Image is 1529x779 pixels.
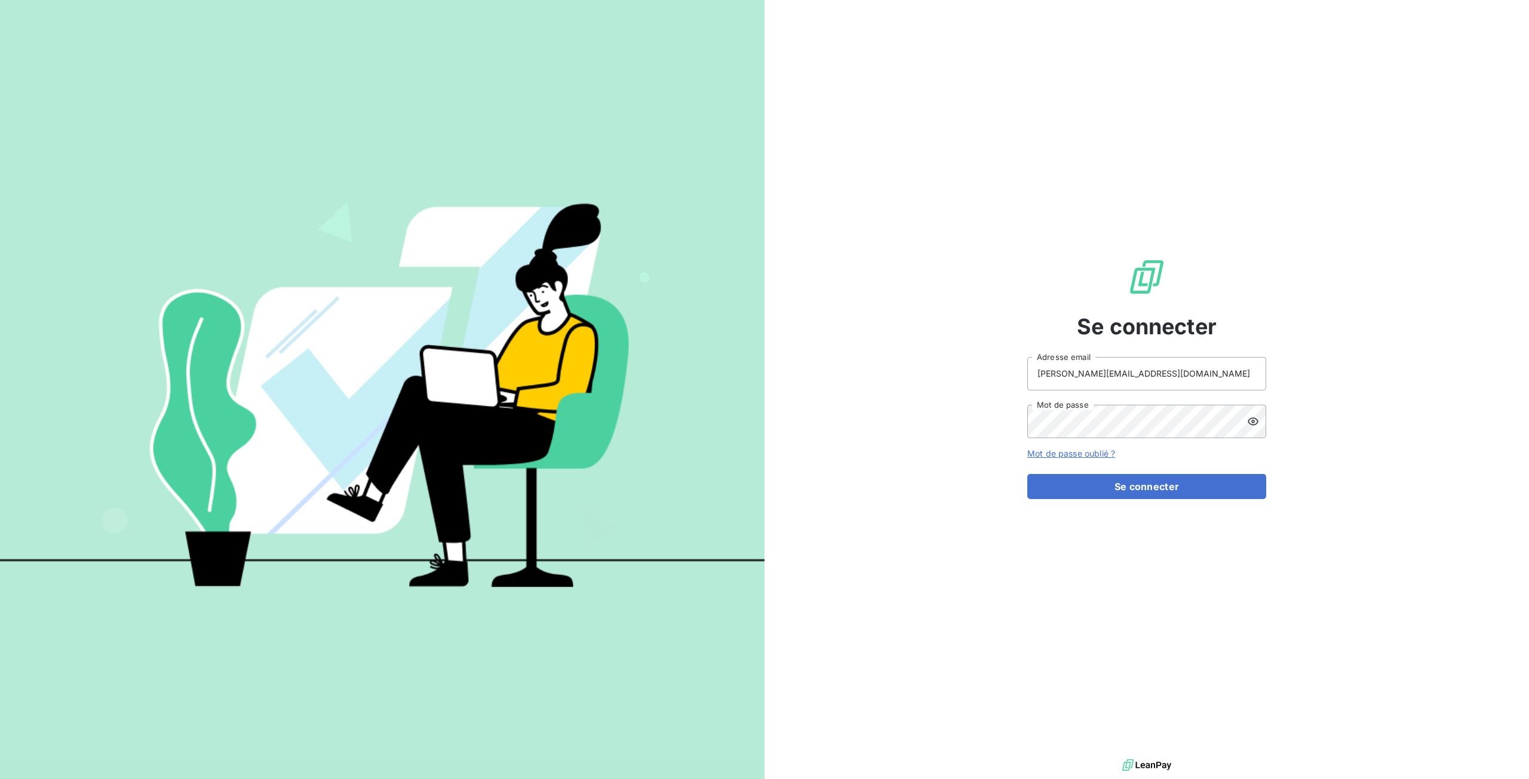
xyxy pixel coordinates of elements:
a: Mot de passe oublié ? [1027,448,1115,458]
input: placeholder [1027,357,1266,390]
img: logo [1122,756,1171,774]
button: Se connecter [1027,474,1266,499]
img: Logo LeanPay [1128,258,1166,296]
span: Se connecter [1077,310,1217,343]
